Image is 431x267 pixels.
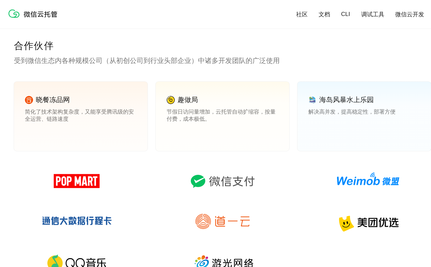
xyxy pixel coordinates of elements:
a: 微信云托管 [7,16,62,21]
p: 解决高并发，提高稳定性，部署方便 [308,109,420,122]
p: 合作伙伴 [14,39,431,53]
img: 微信云托管 [7,7,62,20]
p: 海岛风暴水上乐园 [319,95,374,104]
a: 调试工具 [361,11,384,18]
a: CLI [341,11,350,18]
a: 微信云开发 [395,11,424,18]
p: 受到微信生态内各种规模公司（从初创公司到行业头部企业）中诸多开发团队的广泛使用 [14,56,431,65]
a: 社区 [296,11,308,18]
p: 趣做局 [178,95,198,104]
p: 晓餐冻品网 [36,95,70,104]
p: 简化了技术架构复杂度，又能享受腾讯级的安全运营、链路速度 [25,109,137,122]
a: 文档 [319,11,330,18]
p: 节假日访问量增加，云托管自动扩缩容，按量付费，成本极低。 [167,109,278,122]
